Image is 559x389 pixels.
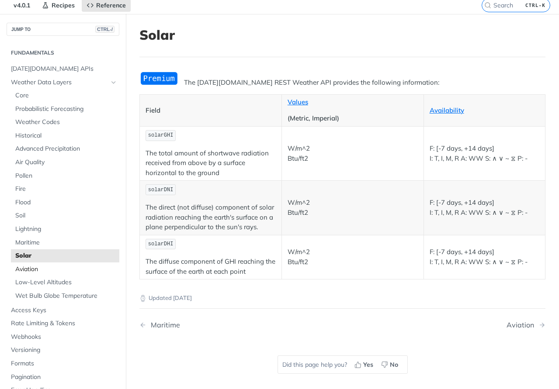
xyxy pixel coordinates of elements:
[11,142,119,155] a: Advanced Precipitation
[11,319,117,328] span: Rate Limiting & Tokens
[11,65,117,73] span: [DATE][DOMAIN_NAME] APIs
[148,132,174,138] span: solarGHI
[139,78,545,88] p: The [DATE][DOMAIN_NAME] REST Weather API provides the following information:
[11,346,117,355] span: Versioning
[11,196,119,209] a: Flood
[52,1,75,9] span: Recipes
[278,355,408,374] div: Did this page help you?
[15,238,117,247] span: Maritime
[11,333,117,341] span: Webhooks
[15,292,117,300] span: Wet Bulb Globe Temperature
[15,158,117,167] span: Air Quality
[146,106,276,116] p: Field
[15,105,117,114] span: Probabilistic Forecasting
[430,247,539,267] p: F: [-7 days, +14 days] I: T, I, M, R A: WW S: ∧ ∨ ~ ⧖ P: -
[430,144,539,163] p: F: [-7 days, +14 days] I: T, I, M, R A: WW S: ∧ ∨ ~ ⧖ P: -
[15,131,117,140] span: Historical
[15,211,117,220] span: Soil
[146,257,276,276] p: The diffuse component of GHI reaching the surface of the earth at each point
[11,249,119,262] a: Solar
[11,306,117,315] span: Access Keys
[148,241,174,247] span: solarDHI
[378,358,403,371] button: No
[390,360,398,369] span: No
[15,278,117,287] span: Low-Level Altitudes
[11,209,119,222] a: Soil
[139,321,313,329] a: Previous Page: Maritime
[7,304,119,317] a: Access Keys
[11,89,119,102] a: Core
[96,1,126,9] span: Reference
[15,118,117,127] span: Weather Codes
[11,129,119,142] a: Historical
[139,27,545,43] h1: Solar
[11,276,119,289] a: Low-Level Altitudes
[146,321,180,329] div: Maritime
[7,76,119,89] a: Weather Data LayersHide subpages for Weather Data Layers
[11,236,119,249] a: Maritime
[7,357,119,370] a: Formats
[484,2,491,9] svg: Search
[7,49,119,57] h2: Fundamentals
[15,145,117,153] span: Advanced Precipitation
[430,106,464,114] a: Availability
[11,116,119,129] a: Weather Codes
[110,79,117,86] button: Hide subpages for Weather Data Layers
[523,1,548,10] kbd: CTRL-K
[95,26,115,33] span: CTRL-/
[139,294,545,303] p: Updated [DATE]
[363,360,373,369] span: Yes
[288,98,308,106] a: Values
[15,172,117,180] span: Pollen
[430,198,539,217] p: F: [-7 days, +14 days] I: T, I, M, R A: WW S: ∧ ∨ ~ ⧖ P: -
[288,144,418,163] p: W/m^2 Btu/ft2
[288,198,418,217] p: W/m^2 Btu/ft2
[146,203,276,232] p: The direct (not diffuse) component of solar radiation reaching the earth's surface on a plane per...
[11,78,108,87] span: Weather Data Layers
[7,62,119,76] a: [DATE][DOMAIN_NAME] APIs
[11,289,119,303] a: Wet Bulb Globe Temperature
[15,265,117,274] span: Aviation
[351,358,378,371] button: Yes
[11,223,119,236] a: Lightning
[11,263,119,276] a: Aviation
[507,321,545,329] a: Next Page: Aviation
[7,23,119,36] button: JUMP TOCTRL-/
[7,371,119,384] a: Pagination
[148,187,174,193] span: solarDNI
[15,251,117,260] span: Solar
[288,114,418,124] p: (Metric, Imperial)
[146,148,276,178] p: The total amount of shortwave radiation received from above by a surface horizontal to the ground
[11,169,119,182] a: Pollen
[15,198,117,207] span: Flood
[15,185,117,193] span: Fire
[11,373,117,382] span: Pagination
[15,91,117,100] span: Core
[11,156,119,169] a: Air Quality
[15,225,117,234] span: Lightning
[11,359,117,368] span: Formats
[7,317,119,330] a: Rate Limiting & Tokens
[7,330,119,344] a: Webhooks
[11,103,119,116] a: Probabilistic Forecasting
[507,321,538,329] div: Aviation
[288,247,418,267] p: W/m^2 Btu/ft2
[139,312,545,338] nav: Pagination Controls
[7,344,119,357] a: Versioning
[11,182,119,196] a: Fire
